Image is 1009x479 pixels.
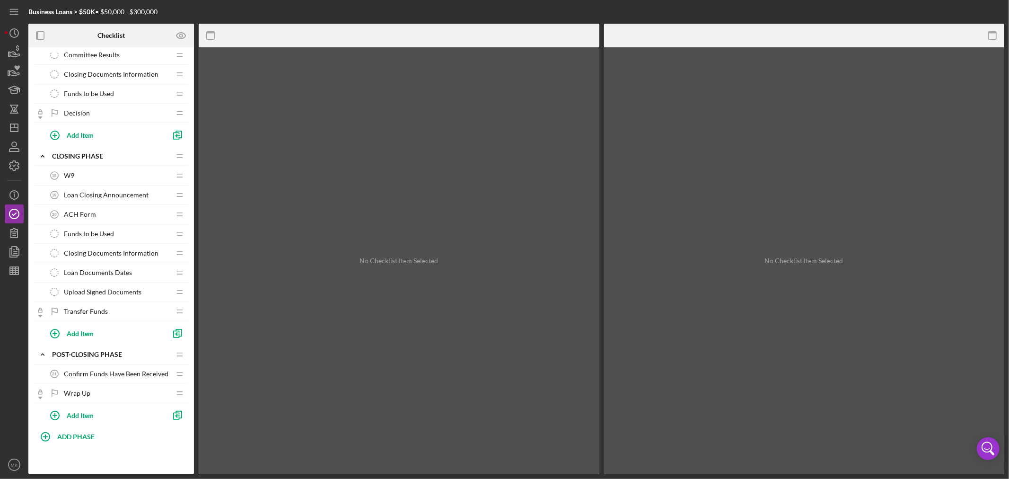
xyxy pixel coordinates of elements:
[11,462,18,468] text: MK
[52,351,170,358] div: Post-Closing Phase
[765,257,843,265] div: No Checklist Item Selected
[52,173,57,178] tspan: 18
[52,193,57,197] tspan: 19
[64,90,114,98] span: Funds to be Used
[43,324,166,343] button: Add Item
[57,433,95,441] b: ADD PHASE
[64,71,158,78] span: Closing Documents Information
[977,437,1000,460] div: Open Intercom Messenger
[67,126,94,144] div: Add Item
[97,32,125,39] b: Checklist
[64,370,168,378] span: Confirm Funds Have Been Received
[64,288,141,296] span: Upload Signed Documents
[64,109,90,117] span: Decision
[360,257,438,265] div: No Checklist Item Selected
[64,230,114,238] span: Funds to be Used
[64,172,74,179] span: W9
[67,324,94,342] div: Add Item
[5,455,24,474] button: MK
[28,8,158,16] div: • $50,000 - $300,000
[52,212,57,217] tspan: 20
[64,390,90,397] span: Wrap Up
[64,249,158,257] span: Closing Documents Information
[64,191,149,199] span: Loan Closing Announcement
[64,211,96,218] span: ACH Form
[52,152,170,160] div: Closing Phase
[43,125,166,144] button: Add Item
[43,406,166,425] button: Add Item
[33,427,189,446] button: ADD PHASE
[64,51,120,59] span: Committee Results
[64,308,108,315] span: Transfer Funds
[52,372,57,376] tspan: 21
[28,8,95,16] b: Business Loans > $50K
[64,269,132,276] span: Loan Documents Dates
[67,406,94,424] div: Add Item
